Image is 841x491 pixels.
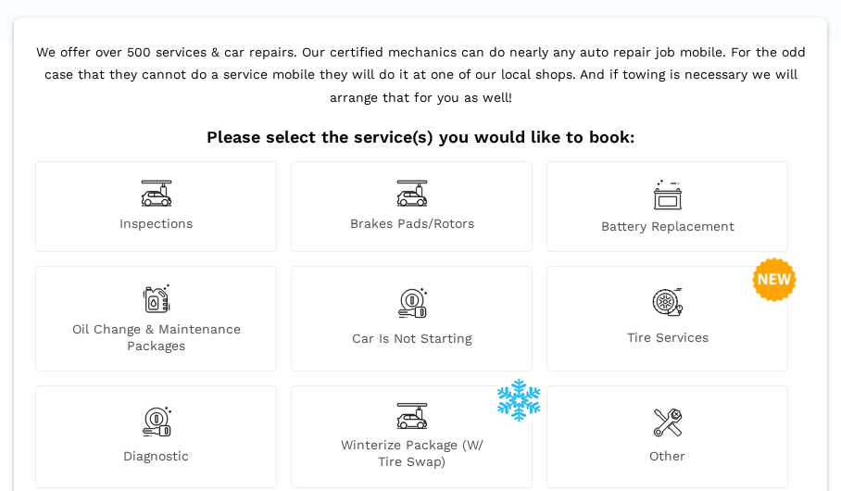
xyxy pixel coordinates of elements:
[292,215,532,234] span: Brakes Pads/Rotors
[31,127,810,147] h2: Please select the service(s) you would like to book:
[36,321,276,354] span: Oil Change & Maintenance Packages
[547,218,787,234] span: Battery Replacement
[547,447,787,470] span: Other
[752,258,797,302] img: new-badge-2-48.png
[31,41,810,128] p: We offer over 500 services & car repairs. Our certified mechanics can do nearly any auto repair j...
[547,329,787,354] span: Tire Services
[292,436,532,470] span: Winterize Package (W/ Tire Swap)
[292,330,532,354] span: Car is not starting
[36,215,276,234] span: Inspections
[496,377,541,422] img: winterize-icon_1.png
[36,447,276,470] span: Diagnostic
